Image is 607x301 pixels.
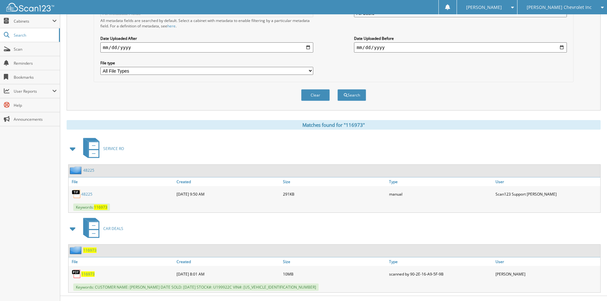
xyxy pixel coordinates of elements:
div: manual [387,188,494,200]
div: [DATE] 8:01 AM [175,268,281,280]
a: Size [281,177,388,186]
span: Keywords: [73,204,110,211]
span: CAR DEALS [103,226,123,231]
div: [PERSON_NAME] [494,268,600,280]
span: Bookmarks [14,75,57,80]
a: SERVICE RO [79,136,124,161]
a: File [69,177,175,186]
span: Announcements [14,117,57,122]
span: Help [14,103,57,108]
a: Type [387,177,494,186]
a: User [494,257,600,266]
span: User Reports [14,89,52,94]
a: Created [175,177,281,186]
a: 48225 [81,191,92,197]
img: folder2.png [70,246,83,254]
img: folder2.png [70,166,83,174]
button: Clear [301,89,330,101]
img: scan123-logo-white.svg [6,3,54,11]
span: [PERSON_NAME] [466,5,502,9]
a: File [69,257,175,266]
a: 116973 [83,247,97,253]
span: Reminders [14,61,57,66]
a: Created [175,257,281,266]
label: Date Uploaded Before [354,36,567,41]
input: start [100,42,313,53]
div: All metadata fields are searched by default. Select a cabinet with metadata to enable filtering b... [100,18,313,29]
a: Size [281,257,388,266]
a: 116973 [81,271,95,277]
label: Date Uploaded After [100,36,313,41]
div: 291KB [281,188,388,200]
div: scanned by 90-2E-16-A9-5F-9B [387,268,494,280]
a: User [494,177,600,186]
div: 10MB [281,268,388,280]
span: 116973 [94,204,107,210]
input: end [354,42,567,53]
a: here [167,23,176,29]
a: Type [387,257,494,266]
iframe: Chat Widget [575,270,607,301]
span: Scan [14,47,57,52]
div: Scan123 Support [PERSON_NAME] [494,188,600,200]
span: SERVICE RO [103,146,124,151]
div: Matches found for "116973" [67,120,601,130]
a: 48225 [83,168,94,173]
img: PDF.png [72,269,81,279]
div: [DATE] 9:50 AM [175,188,281,200]
span: [PERSON_NAME] Chevrolet Inc [527,5,592,9]
label: File type [100,60,313,66]
button: Search [337,89,366,101]
a: CAR DEALS [79,216,123,241]
span: Cabinets [14,18,52,24]
span: Search [14,32,56,38]
img: TIF.png [72,189,81,199]
span: Keywords: CUSTOMER NAME: [PERSON_NAME] DATE SOLD: [DATE] STOCK#: U199922C VIN#: [US_VEHICLE_IDENT... [73,283,319,291]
